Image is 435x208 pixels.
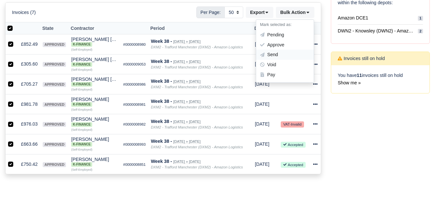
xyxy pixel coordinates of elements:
[71,68,92,71] small: (Self-Employed)
[71,102,92,107] span: K-Finance
[338,12,423,25] a: Amazon DCE1 1
[255,61,269,67] span: 1 week from now
[71,62,92,67] span: K-Finance
[255,81,269,87] span: 1 week from now
[151,125,243,129] i: DXM2 - Trafford Manchester (DXM2) - Amazon Logistics
[71,42,92,47] span: K-Finance
[151,105,243,109] i: DXM2 - Trafford Manchester (DXM2) - Amazon Logistics
[71,157,118,167] div: [PERSON_NAME]
[18,74,40,94] td: £705.27
[173,100,201,104] small: [DATE] » [DATE]
[18,54,40,74] td: £305.60
[276,7,314,18] button: Bulk Action
[256,40,314,50] div: Approve
[18,134,40,154] td: £663.66
[123,82,146,86] small: #0000008986
[196,6,225,18] span: Per Page:
[71,88,92,91] small: (Self-Employed)
[173,120,201,124] small: [DATE] » [DATE]
[71,117,118,127] div: [PERSON_NAME] K-Finance
[173,40,201,44] small: [DATE] » [DATE]
[71,37,118,47] div: [PERSON_NAME] [PERSON_NAME]
[43,62,66,67] span: approved
[71,77,118,87] div: [PERSON_NAME] [PERSON_NAME]
[123,163,146,166] small: #0000008851
[71,108,92,111] small: (Self-Employed)
[331,65,430,93] div: You have invoices still on hold
[123,43,146,46] small: #0000008980
[338,25,423,37] a: DWN2 - Knowsley (DWN2) - Amazon Logistics (L34 7XL) 2
[71,57,118,67] div: [PERSON_NAME] [PERSON_NAME] K-Finance
[43,122,66,127] span: approved
[151,159,172,164] strong: Week 38 -
[418,16,423,21] span: 1
[71,57,118,67] div: [PERSON_NAME] [PERSON_NAME]
[252,22,278,34] th: Due Date
[71,117,118,127] div: [PERSON_NAME]
[43,162,66,167] span: approved
[71,142,92,147] span: K-Finance
[71,128,92,131] small: (Self-Employed)
[151,165,243,169] i: DXM2 - Trafford Manchester (DXM2) - Amazon Logistics
[151,39,172,44] strong: Week 38 -
[255,162,269,167] span: 1 week from now
[151,99,172,104] strong: Week 38 -
[148,22,252,34] th: Period
[43,142,66,147] span: approved
[151,59,172,64] strong: Week 38 -
[71,37,118,47] div: [PERSON_NAME] [PERSON_NAME] K-Finance
[18,34,40,54] td: £852.49
[151,85,243,89] i: DXM2 - Trafford Manchester (DXM2) - Amazon Logistics
[173,80,201,84] small: [DATE] » [DATE]
[173,140,201,144] small: [DATE] » [DATE]
[173,60,201,64] small: [DATE] » [DATE]
[338,14,368,22] span: Amazon DCE1
[71,157,118,167] div: [PERSON_NAME] K-Finance
[255,121,269,127] span: 1 week from now
[256,70,314,80] div: Pay
[71,122,92,127] span: K-Finance
[255,42,269,47] span: 1 week from now
[255,102,269,107] span: 1 week from now
[18,114,40,134] td: £976.03
[151,79,172,84] strong: Week 38 -
[40,22,69,34] th: State
[123,103,146,106] small: #0000008981
[256,60,314,70] div: Void
[151,65,243,69] i: DXM2 - Trafford Manchester (DXM2) - Amazon Logistics
[71,77,118,87] div: [PERSON_NAME] [PERSON_NAME] K-Finance
[418,29,423,34] span: 2
[71,137,118,147] div: [PERSON_NAME]
[403,177,435,208] iframe: Chat Widget
[256,50,314,60] div: Send
[281,162,306,168] small: Accepted
[151,145,243,149] i: DXM2 - Trafford Manchester (DXM2) - Amazon Logistics
[43,42,66,47] span: approved
[173,160,201,164] small: [DATE] » [DATE]
[256,20,314,30] h6: Mark selected as:
[71,168,92,171] small: (Self-Employed)
[18,154,40,174] td: £750.42
[71,97,118,107] div: [PERSON_NAME]
[123,122,146,126] small: #0000008982
[71,82,92,87] span: K-Finance
[18,94,40,114] td: £981.78
[246,7,273,18] button: Export
[338,80,361,85] a: Show me »
[338,27,415,35] span: DWN2 - Knowsley (DWN2) - Amazon Logistics (L34 7XL)
[357,73,362,78] strong: 11
[123,62,146,66] small: #0000009053
[151,139,172,144] strong: Week 38 -
[256,30,314,40] div: Pending
[12,10,36,15] h6: Invoices (7)
[123,142,146,146] small: #0000008993
[281,142,306,148] small: Accepted
[255,141,269,147] span: 1 week from now
[71,48,92,51] small: (Self-Employed)
[151,119,172,124] strong: Week 38 -
[338,56,385,61] h6: Invoices still on hold
[69,22,121,34] th: Contractor
[71,162,92,167] span: K-Finance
